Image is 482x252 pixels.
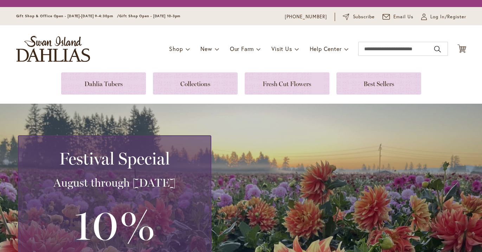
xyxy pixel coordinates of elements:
span: New [200,45,212,52]
button: Search [434,44,441,55]
span: Gift Shop & Office Open - [DATE]-[DATE] 9-4:30pm / [16,14,120,18]
span: Log In/Register [430,13,466,20]
span: Visit Us [271,45,292,52]
a: Log In/Register [421,13,466,20]
a: [PHONE_NUMBER] [285,13,327,20]
h3: 10% [27,197,202,252]
span: Our Farm [230,45,254,52]
span: Email Us [393,13,413,20]
span: Shop [169,45,183,52]
span: Subscribe [353,13,375,20]
a: Subscribe [343,13,375,20]
h2: Festival Special [27,149,202,168]
span: Help Center [310,45,342,52]
h3: August through [DATE] [27,176,202,190]
a: store logo [16,36,90,62]
span: Gift Shop Open - [DATE] 10-3pm [119,14,180,18]
a: Email Us [383,13,413,20]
